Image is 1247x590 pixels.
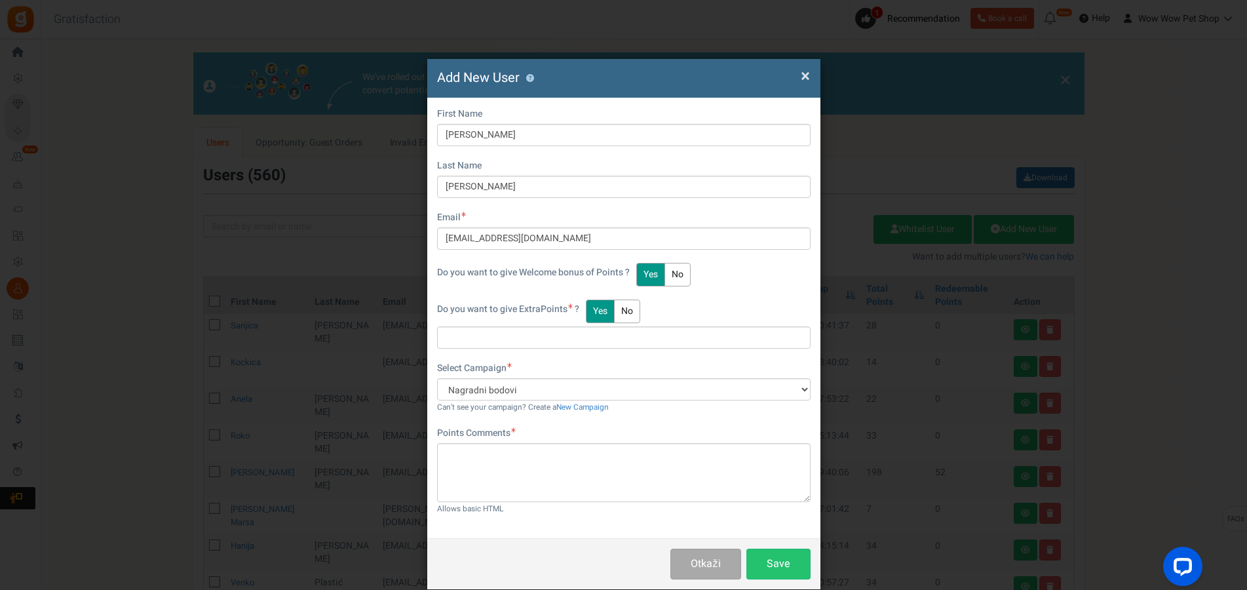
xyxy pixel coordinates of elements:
[437,302,541,316] span: Do you want to give Extra
[664,263,691,286] button: No
[437,503,503,515] small: Allows basic HTML
[437,402,609,413] small: Can't see your campaign? Create a
[670,549,740,580] button: Otkaži
[437,159,482,172] label: Last Name
[636,263,665,286] button: Yes
[526,74,535,83] button: ?
[437,68,520,87] span: Add New User
[437,266,630,279] label: Do you want to give Welcome bonus of Points ?
[586,300,615,323] button: Yes
[801,64,810,88] span: ×
[575,302,579,316] span: ?
[437,427,516,440] label: Points Comments
[556,402,609,413] a: New Campaign
[437,108,482,121] label: First Name
[614,300,640,323] button: No
[437,362,512,375] label: Select Campaign
[746,549,811,580] button: Save
[437,303,579,316] label: Points
[437,211,466,224] label: Email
